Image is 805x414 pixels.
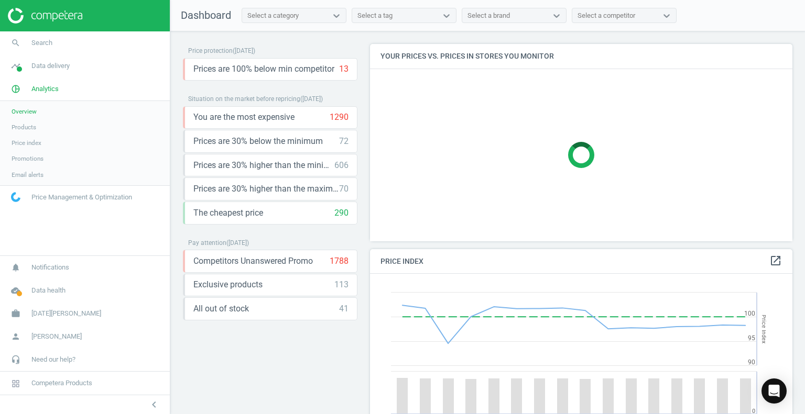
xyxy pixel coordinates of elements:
div: 70 [339,183,349,195]
div: 1788 [330,255,349,267]
div: 113 [334,279,349,290]
i: person [6,327,26,346]
span: Email alerts [12,171,43,179]
span: Products [12,123,36,131]
span: Competera Products [31,378,92,388]
h4: Your prices vs. prices in stores you monitor [370,44,792,69]
span: Data health [31,286,66,295]
span: ( [DATE] ) [226,239,249,247]
i: open_in_new [769,254,782,267]
span: ( [DATE] ) [233,47,255,54]
span: Situation on the market before repricing [188,95,300,103]
text: 100 [744,310,755,317]
span: Prices are 30% higher than the minimum [193,160,334,171]
span: Dashboard [181,9,231,21]
span: Prices are 30% below the minimum [193,136,323,147]
text: 90 [748,359,755,366]
span: Need our help? [31,355,75,364]
span: Pay attention [188,239,226,247]
tspan: Price Index [760,315,767,343]
div: 13 [339,63,349,75]
span: Notifications [31,263,69,272]
div: 41 [339,303,349,315]
text: 95 [748,334,755,342]
i: headset_mic [6,350,26,370]
i: chevron_left [148,398,160,411]
i: work [6,304,26,323]
span: [PERSON_NAME] [31,332,82,341]
span: Analytics [31,84,59,94]
span: The cheapest price [193,207,263,219]
span: Promotions [12,154,43,163]
div: 606 [334,160,349,171]
h4: Price Index [370,249,792,274]
span: Price index [12,139,41,147]
span: Exclusive products [193,279,263,290]
div: Open Intercom Messenger [762,378,787,404]
span: You are the most expensive [193,111,295,123]
div: Select a category [247,11,299,20]
span: Price Management & Optimization [31,193,132,202]
i: notifications [6,258,26,277]
span: Overview [12,107,37,116]
div: 72 [339,136,349,147]
span: ( [DATE] ) [300,95,323,103]
i: search [6,33,26,53]
i: pie_chart_outlined [6,79,26,99]
div: 290 [334,207,349,219]
span: Data delivery [31,61,70,71]
img: ajHJNr6hYgQAAAAASUVORK5CYII= [8,8,82,24]
span: [DATE][PERSON_NAME] [31,309,101,318]
span: Search [31,38,52,48]
div: 1290 [330,111,349,123]
span: Price protection [188,47,233,54]
img: wGWNvw8QSZomAAAAABJRU5ErkJggg== [11,192,20,202]
span: Competitors Unanswered Promo [193,255,313,267]
button: chevron_left [141,398,167,411]
span: Prices are 30% higher than the maximal [193,183,339,195]
div: Select a brand [467,11,510,20]
div: Select a competitor [578,11,635,20]
span: Prices are 100% below min competitor [193,63,334,75]
a: open_in_new [769,254,782,268]
div: Select a tag [357,11,393,20]
i: cloud_done [6,281,26,300]
span: All out of stock [193,303,249,315]
i: timeline [6,56,26,76]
